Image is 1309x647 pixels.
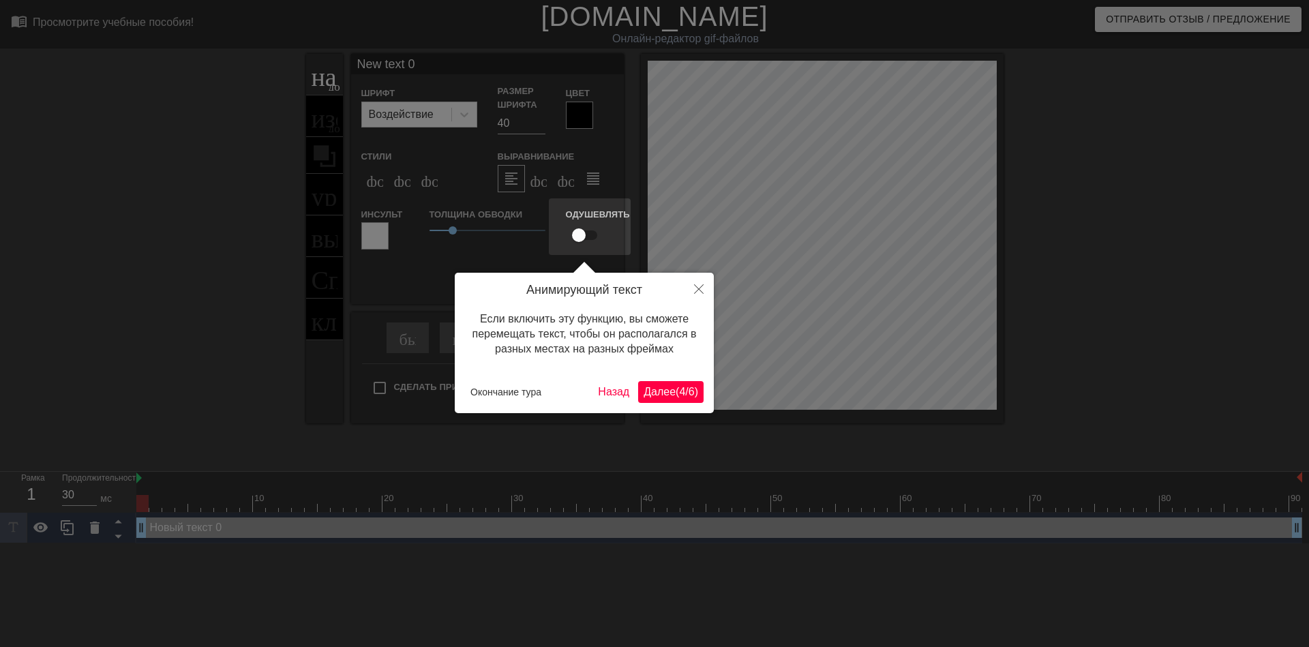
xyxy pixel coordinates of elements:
[689,386,695,397] ya-tr-span: 6
[592,381,635,403] button: Назад
[472,313,697,355] ya-tr-span: Если включить эту функцию, вы сможете перемещать текст, чтобы он располагался в разных местах на ...
[695,386,698,397] ya-tr-span: )
[684,273,714,304] button: Закрыть
[465,382,547,402] button: Окончание тура
[465,283,704,298] h4: Анимирующий текст
[638,381,704,403] button: Далее
[598,386,629,397] ya-tr-span: Назад
[676,386,679,397] ya-tr-span: (
[685,386,688,397] ya-tr-span: /
[644,386,676,397] ya-tr-span: Далее
[679,386,685,397] ya-tr-span: 4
